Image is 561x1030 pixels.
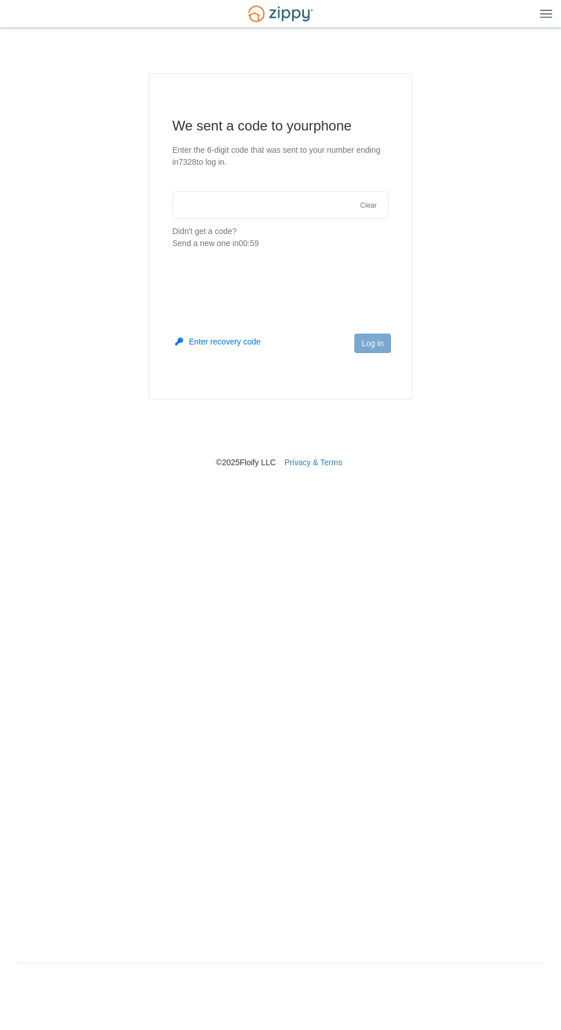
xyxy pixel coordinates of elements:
div: Send a new one in 00:59 [172,237,389,249]
p: Didn't get a code? [172,225,389,249]
p: Enter the 6-digit code that was sent to your number ending in 7328 to log in. [172,144,389,168]
img: Logo [241,1,320,27]
button: Enter recovery code [175,336,260,347]
a: Privacy & Terms [285,458,342,467]
button: Log in [354,334,391,353]
h1: We sent a code to your phone [172,117,389,135]
img: Mobile Dropdown Menu [540,9,552,18]
button: Clear [357,200,380,211]
nav: © 2025 Floify LLC [17,399,544,468]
